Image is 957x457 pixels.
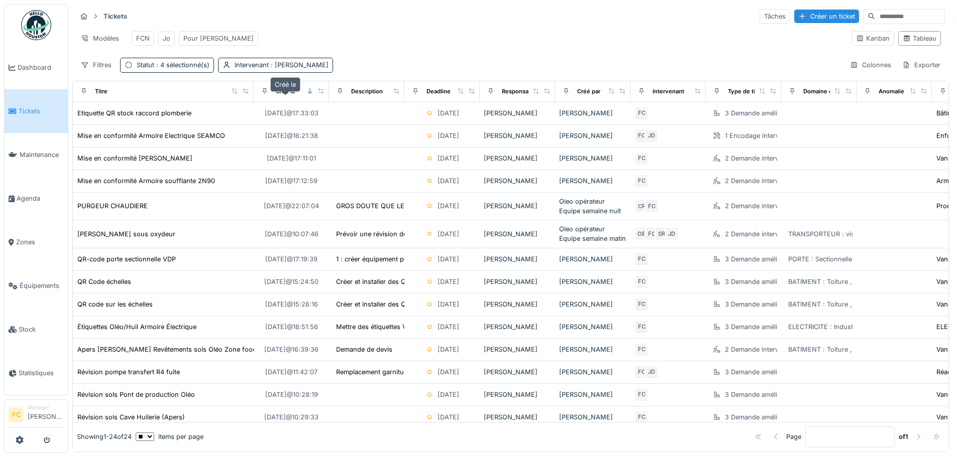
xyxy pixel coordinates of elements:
[20,281,64,290] span: Équipements
[77,254,176,264] div: QR-code porte sectionnelle VDP
[264,201,319,211] div: [DATE] @ 22:07:04
[645,129,659,143] div: JD
[20,150,64,160] span: Maintenance
[484,277,551,286] div: [PERSON_NAME]
[28,404,64,411] div: Manager
[77,176,215,186] div: Mise en conformité Armoire soufflante 2N90
[899,432,908,441] strong: of 1
[634,199,649,213] div: CP
[634,410,649,424] div: FC
[5,220,68,264] a: Zones
[438,277,459,286] div: [DATE]
[9,404,64,428] a: FC Manager[PERSON_NAME]
[655,227,669,241] div: SR
[438,345,459,354] div: [DATE]
[137,60,209,70] div: Statut
[77,201,148,211] div: PURGEUR CHAUDIERE
[725,277,839,286] div: 3 Demande amélioration (Super user)
[136,432,203,441] div: items per page
[725,299,839,309] div: 3 Demande amélioration (Super user)
[77,277,131,286] div: QR Code échelles
[484,131,551,140] div: [PERSON_NAME]
[77,108,191,118] div: Etiquette QR stock raccord plomberie
[634,343,649,357] div: FC
[5,46,68,89] a: Dashboard
[5,89,68,133] a: Tickets
[438,299,459,309] div: [DATE]
[559,277,626,286] div: [PERSON_NAME]
[77,229,175,239] div: [PERSON_NAME] sous oxydeur
[786,432,801,441] div: Page
[5,177,68,220] a: Agenda
[336,322,486,332] div: Mettre des étiquettes Vincotte sur l'ensemble d...
[5,133,68,177] a: Maintenance
[845,58,896,72] div: Colonnes
[76,31,124,46] div: Modèles
[559,345,626,354] div: [PERSON_NAME]
[19,325,64,334] span: Stock
[634,297,649,312] div: FC
[336,277,483,286] div: Créer et installer des QR code pour les échelle...
[99,12,131,21] strong: Tickets
[484,367,551,377] div: [PERSON_NAME]
[484,322,551,332] div: [PERSON_NAME]
[5,308,68,351] a: Stock
[788,254,899,264] div: PORTE : Sectionnelle / Quai niveleur
[76,58,116,72] div: Filtres
[725,412,839,422] div: 3 Demande amélioration (Super user)
[77,367,180,377] div: Révision pompe transfert R4 fuite
[267,154,316,163] div: [DATE] @ 17:11:01
[270,77,300,92] div: Créé le
[577,87,600,96] div: Créé par
[728,87,767,96] div: Type de ticket
[438,229,459,239] div: [DATE]
[427,87,451,96] div: Deadline
[438,108,459,118] div: [DATE]
[725,322,839,332] div: 3 Demande amélioration (Super user)
[438,201,459,211] div: [DATE]
[725,229,836,239] div: 2 Demande intervention (Basic user)
[19,368,64,378] span: Statistiques
[438,412,459,422] div: [DATE]
[438,390,459,399] div: [DATE]
[484,229,551,239] div: [PERSON_NAME]
[77,154,192,163] div: Mise en conformité [PERSON_NAME]
[265,108,318,118] div: [DATE] @ 17:33:03
[18,63,64,72] span: Dashboard
[5,264,68,308] a: Équipements
[264,345,318,354] div: [DATE] @ 16:39:36
[77,345,257,354] div: Apers [PERSON_NAME] Revêtements sols Oléo Zone food
[265,229,318,239] div: [DATE] @ 10:07:46
[336,254,495,264] div: 1 : créer équipement porte de PECQ dans HelloHo...
[136,34,150,43] div: FCN
[438,367,459,377] div: [DATE]
[725,254,839,264] div: 3 Demande amélioration (Super user)
[725,367,839,377] div: 3 Demande amélioration (Super user)
[725,108,839,118] div: 3 Demande amélioration (Super user)
[9,407,24,422] li: FC
[559,412,626,422] div: [PERSON_NAME]
[438,176,459,186] div: [DATE]
[19,106,64,116] span: Tickets
[265,390,318,399] div: [DATE] @ 10:28:19
[154,61,209,69] span: : 4 sélectionné(s)
[559,367,626,377] div: [PERSON_NAME]
[336,201,528,211] div: GROS DOUTE QUE LES PURGEUR AUTOMATIQUE FONCTIO...
[803,87,860,96] div: Domaine d'expertise
[559,254,626,264] div: [PERSON_NAME]
[898,58,945,72] div: Exporter
[438,322,459,332] div: [DATE]
[665,227,679,241] div: JD
[484,390,551,399] div: [PERSON_NAME]
[903,34,936,43] div: Tableau
[634,106,649,120] div: FC
[645,227,659,241] div: FC
[351,87,383,96] div: Description
[634,388,649,402] div: FC
[484,176,551,186] div: [PERSON_NAME]
[235,60,329,70] div: Intervenant
[484,254,551,264] div: [PERSON_NAME]
[77,412,185,422] div: Révision sols Cave Huilerie (Apers)
[21,10,51,40] img: Badge_color-CXgf-gQk.svg
[559,322,626,332] div: [PERSON_NAME]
